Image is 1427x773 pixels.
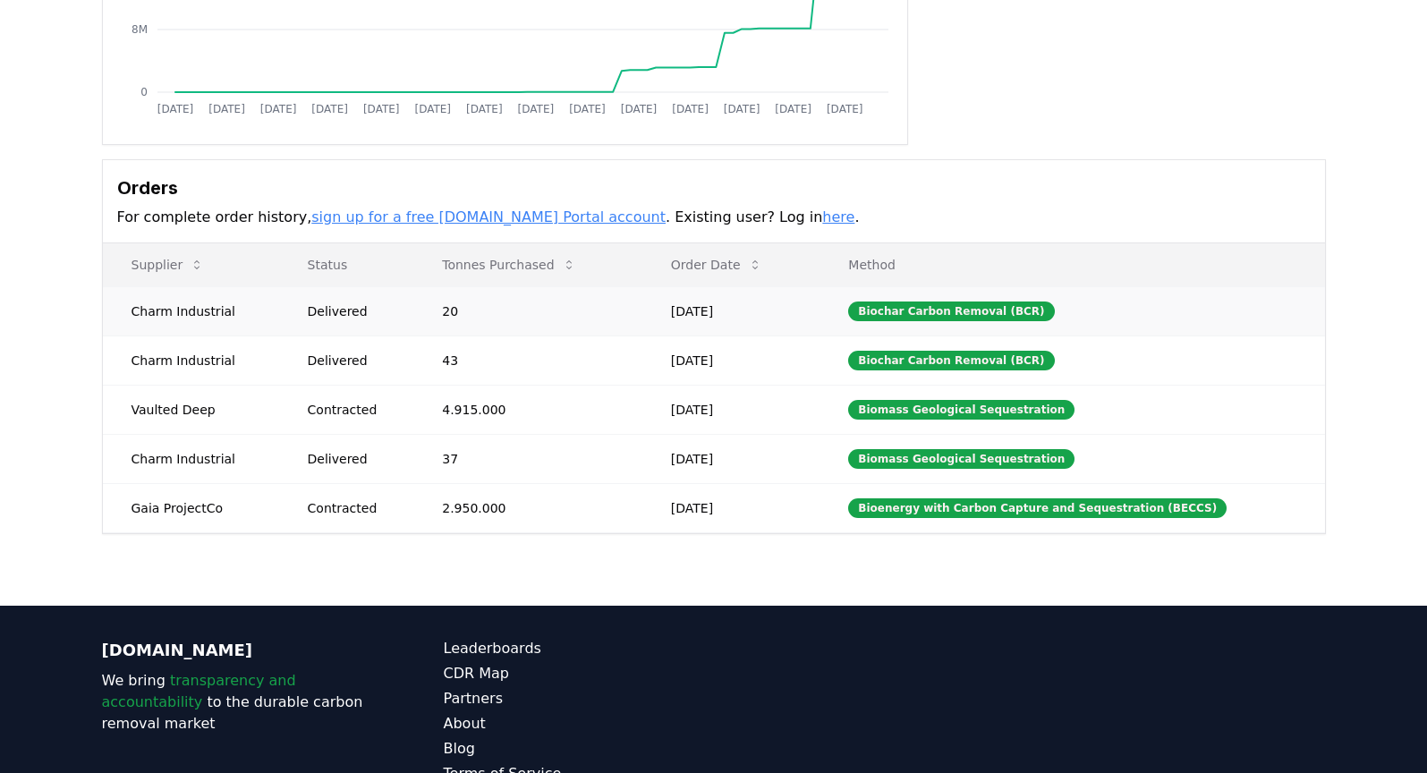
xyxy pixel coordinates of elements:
div: Biomass Geological Sequestration [848,400,1074,420]
tspan: 0 [140,86,148,98]
tspan: [DATE] [672,103,709,115]
td: [DATE] [642,336,820,385]
div: Bioenergy with Carbon Capture and Sequestration (BECCS) [848,498,1227,518]
p: For complete order history, . Existing user? Log in . [117,207,1311,228]
button: Tonnes Purchased [428,247,590,283]
td: 2.950.000 [413,483,642,532]
p: Method [834,256,1310,274]
div: Biomass Geological Sequestration [848,449,1074,469]
tspan: 8M [132,23,148,36]
tspan: [DATE] [517,103,554,115]
td: [DATE] [642,434,820,483]
td: 4.915.000 [413,385,642,434]
a: About [444,713,714,735]
tspan: [DATE] [414,103,451,115]
div: Delivered [308,302,400,320]
a: Partners [444,688,714,709]
td: Charm Industrial [103,286,279,336]
a: here [822,208,854,225]
tspan: [DATE] [259,103,296,115]
td: Charm Industrial [103,336,279,385]
td: 37 [413,434,642,483]
td: Gaia ProjectCo [103,483,279,532]
tspan: [DATE] [826,103,862,115]
a: Blog [444,738,714,760]
td: 20 [413,286,642,336]
div: Biochar Carbon Removal (BCR) [848,302,1054,321]
div: Biochar Carbon Removal (BCR) [848,351,1054,370]
h3: Orders [117,174,1311,201]
td: [DATE] [642,483,820,532]
tspan: [DATE] [466,103,503,115]
tspan: [DATE] [775,103,811,115]
button: Order Date [657,247,777,283]
div: Contracted [308,499,400,517]
button: Supplier [117,247,219,283]
tspan: [DATE] [620,103,657,115]
tspan: [DATE] [311,103,348,115]
div: Delivered [308,450,400,468]
span: transparency and accountability [102,672,296,710]
a: sign up for a free [DOMAIN_NAME] Portal account [311,208,666,225]
tspan: [DATE] [208,103,245,115]
td: Charm Industrial [103,434,279,483]
td: 43 [413,336,642,385]
p: Status [293,256,400,274]
tspan: [DATE] [157,103,193,115]
tspan: [DATE] [723,103,760,115]
p: [DOMAIN_NAME] [102,638,372,663]
td: [DATE] [642,286,820,336]
p: We bring to the durable carbon removal market [102,670,372,735]
div: Contracted [308,401,400,419]
div: Delivered [308,352,400,370]
td: [DATE] [642,385,820,434]
tspan: [DATE] [569,103,606,115]
tspan: [DATE] [362,103,399,115]
td: Vaulted Deep [103,385,279,434]
a: Leaderboards [444,638,714,659]
a: CDR Map [444,663,714,684]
